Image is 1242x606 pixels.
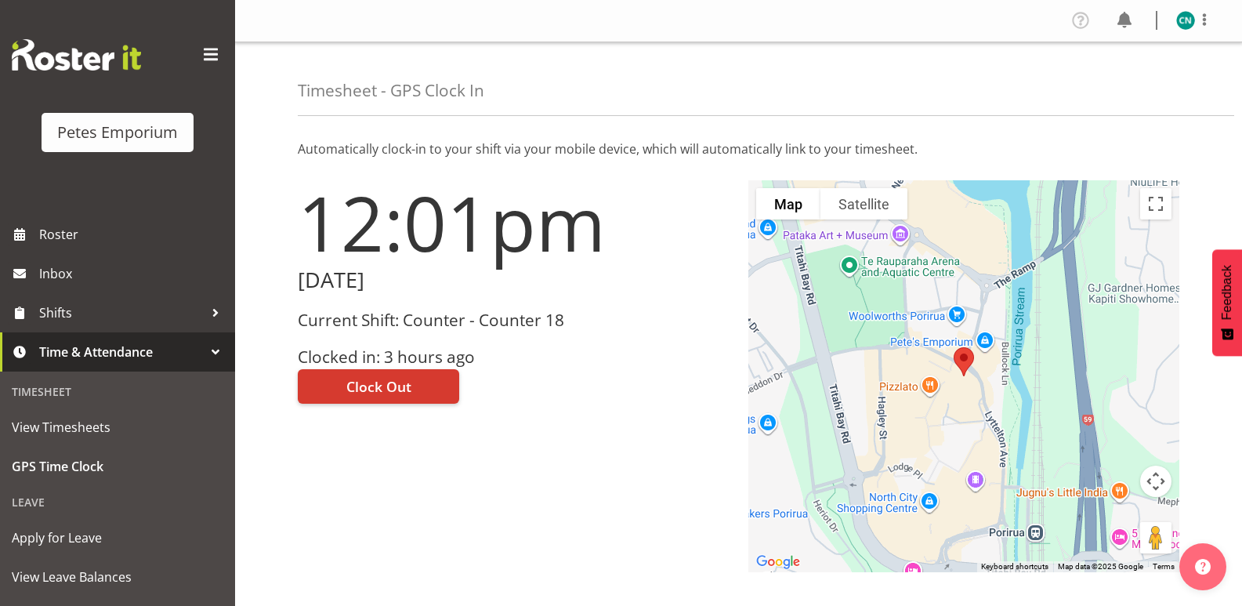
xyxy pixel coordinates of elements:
[298,180,730,265] h1: 12:01pm
[756,188,820,220] button: Show street map
[1140,188,1171,220] button: Toggle fullscreen view
[1195,559,1211,575] img: help-xxl-2.png
[4,447,231,486] a: GPS Time Clock
[298,348,730,366] h3: Clocked in: 3 hours ago
[39,340,204,364] span: Time & Attendance
[298,82,484,100] h4: Timesheet - GPS Clock In
[4,486,231,518] div: Leave
[752,552,804,572] a: Open this area in Google Maps (opens a new window)
[298,311,730,329] h3: Current Shift: Counter - Counter 18
[12,565,223,589] span: View Leave Balances
[4,518,231,557] a: Apply for Leave
[752,552,804,572] img: Google
[298,268,730,292] h2: [DATE]
[820,188,907,220] button: Show satellite imagery
[1220,265,1234,320] span: Feedback
[12,455,223,478] span: GPS Time Clock
[4,376,231,408] div: Timesheet
[298,369,459,404] button: Clock Out
[346,376,411,397] span: Clock Out
[12,415,223,439] span: View Timesheets
[12,526,223,550] span: Apply for Leave
[39,223,227,246] span: Roster
[4,408,231,447] a: View Timesheets
[981,561,1048,572] button: Keyboard shortcuts
[57,121,178,144] div: Petes Emporium
[1140,522,1171,553] button: Drag Pegman onto the map to open Street View
[12,39,141,71] img: Rosterit website logo
[39,301,204,325] span: Shifts
[39,262,227,285] span: Inbox
[1140,466,1171,497] button: Map camera controls
[1176,11,1195,30] img: christine-neville11214.jpg
[1058,562,1143,571] span: Map data ©2025 Google
[1212,249,1242,356] button: Feedback - Show survey
[1153,562,1175,571] a: Terms (opens in new tab)
[4,557,231,597] a: View Leave Balances
[298,140,1179,158] p: Automatically clock-in to your shift via your mobile device, which will automatically link to you...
